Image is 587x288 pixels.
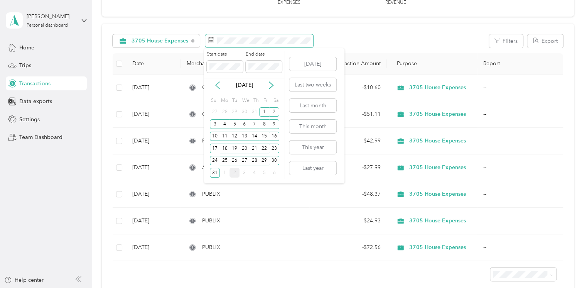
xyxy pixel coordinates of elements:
[19,133,62,141] span: Team Dashboard
[207,51,243,58] label: Start date
[240,156,250,166] div: 27
[393,60,417,67] span: Purpose
[229,107,240,117] div: 29
[477,154,563,181] td: --
[289,120,336,133] button: This month
[409,243,466,252] span: 3705 House Expenses
[259,144,269,153] div: 22
[262,95,269,106] div: Fr
[409,190,466,198] span: 3705 House Expenses
[250,132,260,141] div: 14
[228,81,261,89] p: [DATE]
[210,95,217,106] div: Su
[210,144,220,153] div: 17
[202,190,220,198] span: PUBLIX
[250,144,260,153] div: 21
[269,132,279,141] div: 16
[477,53,563,75] th: Report
[272,95,279,106] div: Sa
[315,163,381,172] div: - $27.99
[126,128,180,154] td: [DATE]
[220,132,230,141] div: 11
[202,83,225,92] span: COSTCO
[27,23,68,28] div: Personal dashboard
[229,144,240,153] div: 19
[269,168,279,178] div: 6
[19,115,40,124] span: Settings
[240,119,250,129] div: 6
[4,276,44,284] button: Help center
[231,95,238,106] div: Tu
[210,168,220,178] div: 31
[289,161,336,175] button: Last year
[220,95,228,106] div: Mo
[309,53,387,75] th: Transaction Amount
[477,181,563,208] td: --
[409,83,466,92] span: 3705 House Expenses
[259,168,269,178] div: 5
[220,144,230,153] div: 18
[489,34,523,48] button: Filters
[315,83,381,92] div: - $10.60
[229,132,240,141] div: 12
[210,132,220,141] div: 10
[259,119,269,129] div: 8
[202,163,226,172] span: AMAZON
[259,107,269,117] div: 1
[126,234,180,261] td: [DATE]
[202,243,220,252] span: PUBLIX
[126,154,180,181] td: [DATE]
[210,107,220,117] div: 27
[477,128,563,154] td: --
[19,97,52,105] span: Data exports
[250,156,260,166] div: 28
[180,53,309,75] th: Merchant
[19,61,31,69] span: Trips
[409,110,466,119] span: 3705 House Expenses
[269,144,279,153] div: 23
[409,217,466,225] span: 3705 House Expenses
[210,119,220,129] div: 3
[315,137,381,145] div: - $42.99
[289,141,336,154] button: This year
[202,110,225,119] span: COSTCO
[229,156,240,166] div: 26
[220,156,230,166] div: 25
[229,119,240,129] div: 5
[202,217,220,225] span: PUBLIX
[220,168,230,178] div: 1
[289,57,336,71] button: [DATE]
[126,101,180,128] td: [DATE]
[527,34,563,48] button: Export
[246,51,282,58] label: End date
[250,119,260,129] div: 7
[241,95,250,106] div: We
[19,44,34,52] span: Home
[252,95,259,106] div: Th
[259,156,269,166] div: 29
[210,156,220,166] div: 24
[269,156,279,166] div: 30
[250,107,260,117] div: 31
[315,190,381,198] div: - $48.37
[202,137,220,145] span: PUBLIX
[259,132,269,141] div: 15
[289,78,336,91] button: Last two weeks
[19,80,51,88] span: Transactions
[126,75,180,101] td: [DATE]
[250,168,260,178] div: 4
[269,107,279,117] div: 2
[315,243,381,252] div: - $72.56
[240,132,250,141] div: 13
[477,101,563,128] td: --
[269,119,279,129] div: 9
[409,137,466,145] span: 3705 House Expenses
[315,110,381,119] div: - $51.11
[409,163,466,172] span: 3705 House Expenses
[126,53,180,75] th: Date
[477,208,563,234] td: --
[126,208,180,234] td: [DATE]
[289,99,336,112] button: Last month
[477,234,563,261] td: --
